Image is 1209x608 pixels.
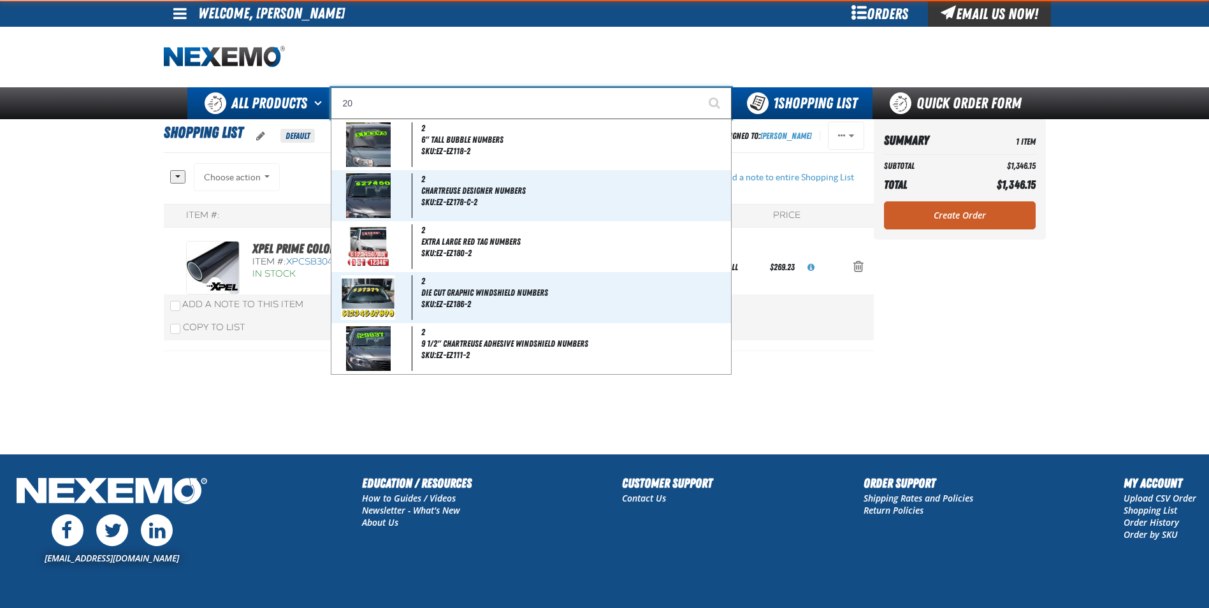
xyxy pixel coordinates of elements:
a: Contact Us [622,492,666,504]
button: Start Searching [700,87,732,119]
button: Open All Products pages [310,87,331,119]
div: In Stock [252,268,500,280]
img: Nexemo logo [164,46,285,68]
span: $269.23 [770,262,795,272]
input: Copy To List [170,324,180,334]
a: About Us [362,516,398,528]
a: Quick Order Form [872,87,1045,119]
span: Add a Note to This Item [182,299,303,310]
a: How to Guides / Videos [362,492,456,504]
div: Item #: [186,210,220,222]
button: Add a note to entire Shopping List [701,163,864,191]
a: Upload CSV Order [1124,492,1196,504]
span: XPCSB3040-100 [286,256,356,267]
span: All Products [231,92,307,115]
button: Actions of Shopping List [828,122,864,150]
a: [PERSON_NAME] [760,131,812,141]
div: Price [773,210,800,222]
div: roll [715,253,767,282]
a: [EMAIL_ADDRESS][DOMAIN_NAME] [45,552,179,564]
span: Extra Large Red Tag Numbers [421,236,728,247]
h2: My Account [1124,474,1196,493]
span: Chartreuse Designer Numbers [421,185,728,196]
span: SKU:EZ-EZ178-C-2 [421,197,477,207]
th: Total [884,175,966,195]
span: 2 [421,327,425,337]
a: Order by SKU [1124,528,1178,540]
div: Assigned To: [718,127,812,145]
button: View All Prices for XPCSB3040-100 [797,254,825,282]
span: SKU:EZ-EZ111-2 [421,350,470,360]
span: 2 [421,276,425,286]
a: Newsletter - What's New [362,504,460,516]
a: Shopping List [1124,504,1177,516]
strong: 1 [773,94,778,112]
div: Item #: [252,256,500,268]
span: 2 [421,225,425,235]
img: Nexemo Logo [13,474,211,511]
a: Home [164,46,285,68]
button: You have 1 Shopping List. Open to view details [732,87,872,119]
label: Copy To List [170,322,245,333]
span: 2 [421,123,425,133]
span: Die Cut Graphic Windshield Numbers [421,287,728,298]
img: 5b2444175d004354811225-EZ118A.jpg [346,122,391,167]
th: Subtotal [884,157,966,175]
h2: Education / Resources [362,474,472,493]
input: Add a Note to This Item [170,301,180,311]
a: Return Policies [864,504,923,516]
span: $1,346.15 [997,178,1036,191]
img: 5b244405674e2700574803-EZ111A.jpg [346,326,391,371]
a: Shipping Rates and Policies [864,492,973,504]
span: 6" Tall Bubble Numbers [421,134,728,145]
span: 9 1/2" Chartreuse Adhesive Windshield Numbers [421,338,728,349]
h2: Customer Support [622,474,713,493]
img: 5b24446aa74d0757462593-EZ186.jpg [341,275,395,320]
img: 5b24446309279084911163-EZ180.jpg [341,224,396,269]
a: Create Order [884,201,1036,229]
a: XPEL PRIME Color Stable Black 30% VLT (40" x 100') [252,241,500,256]
button: oro.shoppinglist.label.edit.tooltip [246,122,275,150]
td: $1,346.15 [966,157,1036,175]
button: Action Remove XPEL PRIME Color Stable Black 30% VLT (40&quot; x 100&#039;) from Shopping List [843,254,874,282]
span: SKU:EZ-EZ180-2 [421,248,472,258]
img: 5b244462943e3131228600-EZ178-CA.jpg [346,173,391,218]
span: Default [280,129,315,143]
h2: Order Support [864,474,973,493]
input: Search [331,87,732,119]
span: Shopping List [773,94,857,112]
a: Order History [1124,516,1179,528]
span: SKU:EZ-EZ118-2 [421,146,470,156]
span: SKU:EZ-EZ186-2 [421,299,471,309]
td: 1 Item [966,129,1036,152]
th: Summary [884,129,966,152]
span: Shopping List [164,124,243,141]
span: 2 [421,174,425,184]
